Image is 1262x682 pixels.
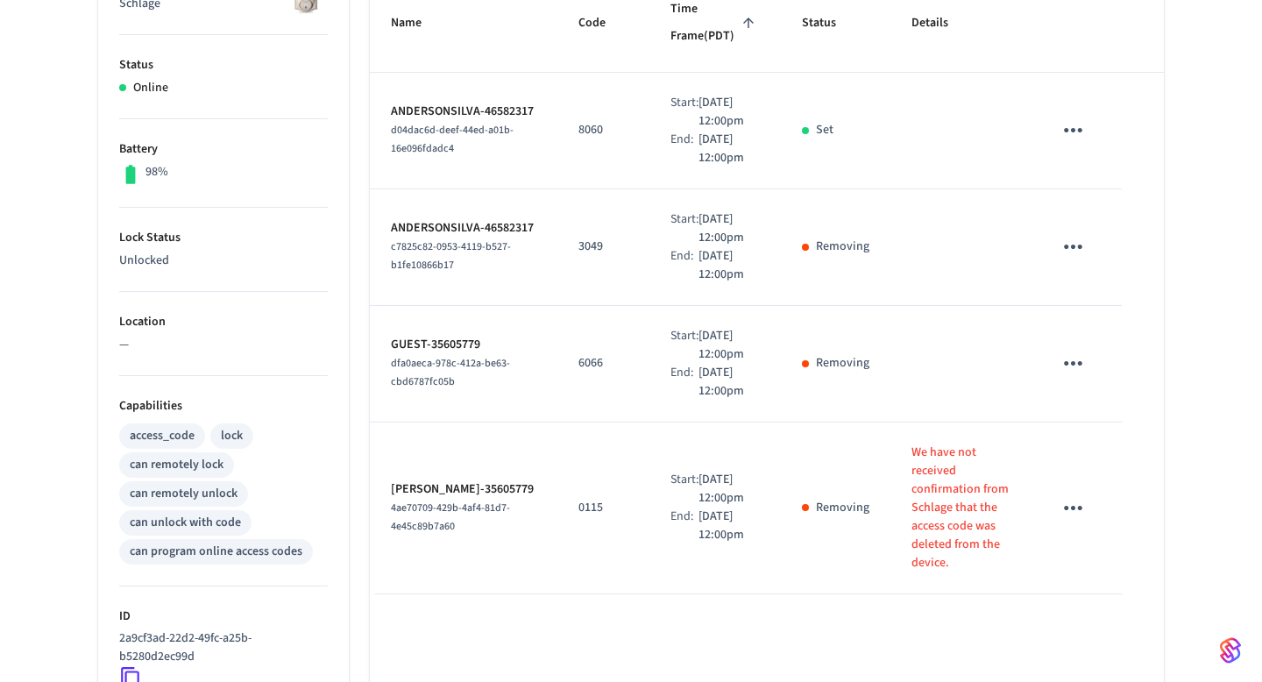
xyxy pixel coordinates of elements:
[391,219,536,238] p: ANDERSONSILVA-46582317
[391,103,536,121] p: ANDERSONSILVA-46582317
[698,364,760,401] p: [DATE] 12:00pm
[130,543,302,561] div: can program online access codes
[578,10,628,37] span: Code
[119,252,328,270] p: Unlocked
[119,629,321,666] p: 2a9cf3ad-22d2-49fc-a25b-b5280d2ec99d
[1220,636,1241,664] img: SeamLogoGradient.69752ec5.svg
[670,327,698,364] div: Start:
[119,336,328,354] p: —
[578,121,628,139] p: 8060
[391,480,536,499] p: [PERSON_NAME]-35605779
[670,210,698,247] div: Start:
[670,364,698,401] div: End:
[698,94,759,131] p: [DATE] 12:00pm
[133,79,168,97] p: Online
[698,210,759,247] p: [DATE] 12:00pm
[698,508,760,544] p: [DATE] 12:00pm
[816,121,833,139] p: Set
[698,471,759,508] p: [DATE] 12:00pm
[119,607,328,626] p: ID
[911,10,971,37] span: Details
[119,140,328,159] p: Battery
[391,123,514,156] span: d04dac6d-deef-44ed-a01b-16e096fdadc4
[119,229,328,247] p: Lock Status
[698,247,760,284] p: [DATE] 12:00pm
[698,131,760,167] p: [DATE] 12:00pm
[130,514,241,532] div: can unlock with code
[670,94,698,131] div: Start:
[391,501,510,534] span: 4ae70709-429b-4af4-81d7-4e45c89b7a60
[670,247,698,284] div: End:
[391,356,510,389] span: dfa0aeca-978c-412a-be63-cbd6787fc05b
[130,485,238,503] div: can remotely unlock
[698,327,759,364] p: [DATE] 12:00pm
[145,163,168,181] p: 98%
[119,56,328,75] p: Status
[802,10,859,37] span: Status
[119,313,328,331] p: Location
[578,238,628,256] p: 3049
[911,444,1010,572] p: We have not received confirmation from Schlage that the access code was deleted from the device.
[130,456,223,474] div: can remotely lock
[578,354,628,373] p: 6066
[130,427,195,445] div: access_code
[391,336,536,354] p: GUEST-35605779
[670,508,698,544] div: End:
[670,471,698,508] div: Start:
[816,499,869,517] p: Removing
[391,239,511,273] span: c7825c82-0953-4119-b527-b1fe10866b17
[816,354,869,373] p: Removing
[670,131,698,167] div: End:
[578,499,628,517] p: 0115
[816,238,869,256] p: Removing
[391,10,444,37] span: Name
[119,397,328,416] p: Capabilities
[221,427,243,445] div: lock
